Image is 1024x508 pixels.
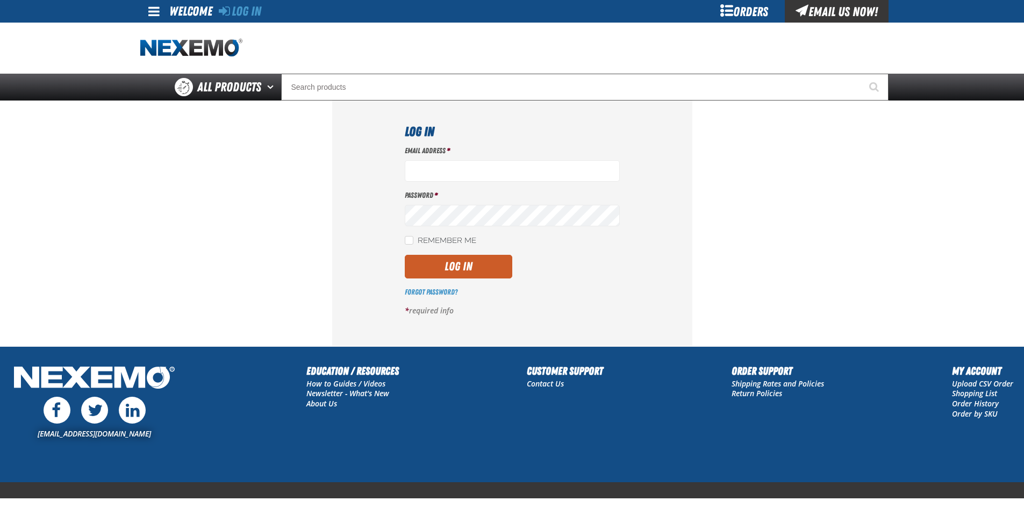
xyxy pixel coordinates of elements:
[219,4,261,19] a: Log In
[952,388,997,398] a: Shopping List
[862,74,889,101] button: Start Searching
[281,74,889,101] input: Search
[263,74,281,101] button: Open All Products pages
[306,363,399,379] h2: Education / Resources
[140,39,242,58] a: Home
[197,77,261,97] span: All Products
[732,378,824,389] a: Shipping Rates and Policies
[405,288,457,296] a: Forgot Password?
[405,255,512,278] button: Log In
[405,306,620,316] p: required info
[306,388,389,398] a: Newsletter - What's New
[140,39,242,58] img: Nexemo logo
[527,378,564,389] a: Contact Us
[732,388,782,398] a: Return Policies
[405,190,620,201] label: Password
[952,363,1013,379] h2: My Account
[11,363,178,395] img: Nexemo Logo
[952,409,998,419] a: Order by SKU
[405,236,476,246] label: Remember Me
[405,236,413,245] input: Remember Me
[306,398,337,409] a: About Us
[38,428,151,439] a: [EMAIL_ADDRESS][DOMAIN_NAME]
[952,398,999,409] a: Order History
[732,363,824,379] h2: Order Support
[527,363,603,379] h2: Customer Support
[405,122,620,141] h1: Log In
[405,146,620,156] label: Email Address
[952,378,1013,389] a: Upload CSV Order
[306,378,385,389] a: How to Guides / Videos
